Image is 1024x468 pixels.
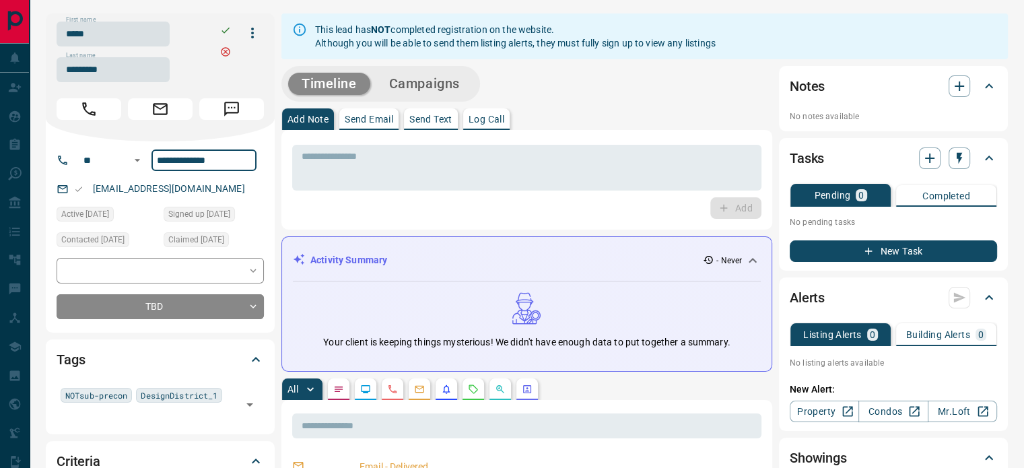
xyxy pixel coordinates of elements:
div: Alerts [790,281,997,314]
h2: Notes [790,75,825,97]
a: [EMAIL_ADDRESS][DOMAIN_NAME] [93,183,245,194]
a: Condos [858,401,928,422]
p: - Never [716,255,742,267]
p: Your client is keeping things mysterious! We didn't have enough data to put together a summary. [323,335,730,349]
svg: Listing Alerts [441,384,452,395]
p: Completed [922,191,970,201]
button: Timeline [288,73,370,95]
p: Send Email [345,114,393,124]
h2: Tags [57,349,85,370]
span: Active [DATE] [61,207,109,221]
div: Wed Aug 21 2024 [57,232,157,251]
p: 0 [858,191,864,200]
h2: Alerts [790,287,825,308]
p: Listing Alerts [803,330,862,339]
button: Open [129,152,145,168]
svg: Emails [414,384,425,395]
span: Call [57,98,121,120]
span: Signed up [DATE] [168,207,230,221]
p: No listing alerts available [790,357,997,369]
label: Last name [66,51,96,60]
div: This lead has completed registration on the website. Although you will be able to send them listi... [315,18,716,55]
span: Email [128,98,193,120]
p: New Alert: [790,382,997,397]
strong: NOT [371,24,390,35]
p: No pending tasks [790,212,997,232]
span: Contacted [DATE] [61,233,125,246]
button: Open [240,395,259,414]
p: Activity Summary [310,253,387,267]
button: Campaigns [376,73,473,95]
svg: Agent Actions [522,384,533,395]
p: All [287,385,298,394]
p: No notes available [790,110,997,123]
p: 0 [870,330,875,339]
div: Activity Summary- Never [293,248,761,273]
h2: Tasks [790,147,824,169]
svg: Email Valid [74,185,83,194]
a: Mr.Loft [928,401,997,422]
p: Add Note [287,114,329,124]
span: DesignDistrict_1 [141,389,217,402]
svg: Calls [387,384,398,395]
a: Property [790,401,859,422]
p: Send Text [409,114,452,124]
div: Sun Nov 07 2021 [57,207,157,226]
button: New Task [790,240,997,262]
svg: Requests [468,384,479,395]
p: Pending [814,191,850,200]
div: Tags [57,343,264,376]
div: Sun Nov 07 2021 [164,232,264,251]
span: Claimed [DATE] [168,233,224,246]
p: 0 [978,330,984,339]
div: Sun Nov 07 2021 [164,207,264,226]
span: Message [199,98,264,120]
svg: Notes [333,384,344,395]
p: Log Call [469,114,504,124]
span: NOTsub-precon [65,389,127,402]
label: First name [66,15,96,24]
svg: Opportunities [495,384,506,395]
div: Notes [790,70,997,102]
div: TBD [57,294,264,319]
div: Tasks [790,142,997,174]
p: Building Alerts [906,330,970,339]
svg: Lead Browsing Activity [360,384,371,395]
